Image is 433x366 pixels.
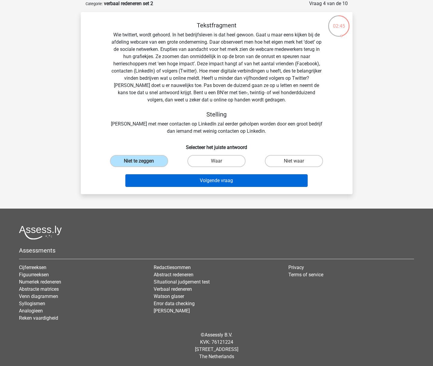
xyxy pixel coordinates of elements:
[288,265,304,270] a: Privacy
[19,301,45,306] a: Syllogismen
[154,286,192,292] a: Verbaal redeneren
[104,1,153,6] strong: verbaal redeneren set 2
[265,155,323,167] label: Niet waar
[19,272,49,278] a: Figuurreeksen
[110,111,324,118] h5: Stelling
[19,293,58,299] a: Venn diagrammen
[110,155,168,167] label: Niet te zeggen
[154,308,190,314] a: [PERSON_NAME]
[90,140,343,150] h6: Selecteer het juiste antwoord
[154,265,191,270] a: Redactiesommen
[19,286,59,292] a: Abstracte matrices
[19,315,58,321] a: Reken vaardigheid
[19,265,46,270] a: Cijferreeksen
[154,293,184,299] a: Watson glaser
[154,272,193,278] a: Abstract redeneren
[154,279,210,285] a: Situational judgement test
[90,22,343,135] div: Wie twittert, wordt gehoord. In het bedrijfsleven is dat heel gewoon. Gaat u maar eens kijken bij...
[154,301,195,306] a: Error data checking
[14,327,419,365] div: © KVK: 76121224 [STREET_ADDRESS] The Netherlands
[205,332,232,338] a: Assessly B.V.
[288,272,323,278] a: Terms of service
[187,155,246,167] label: Waar
[110,22,324,29] h5: Tekstfragment
[19,308,43,314] a: Analogieen
[125,174,308,187] button: Volgende vraag
[19,247,414,254] h5: Assessments
[19,279,61,285] a: Numeriek redeneren
[86,2,103,6] small: Categorie:
[19,225,62,240] img: Assessly logo
[328,15,350,30] div: 02:45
